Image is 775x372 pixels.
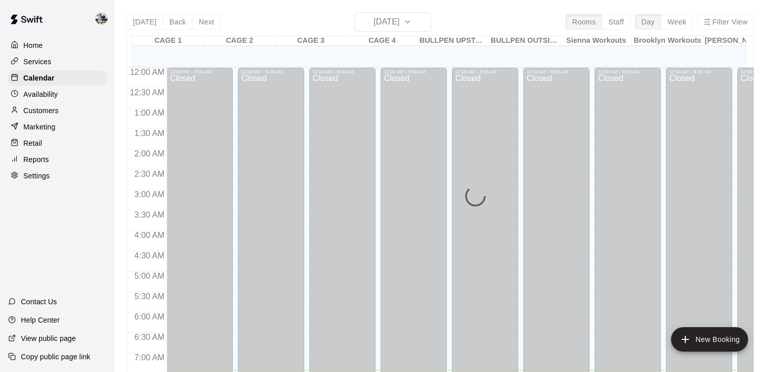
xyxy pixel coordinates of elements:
div: 12:00 AM – 8:00 AM [241,69,301,74]
span: 3:00 AM [132,190,167,199]
span: 7:00 AM [132,353,167,362]
p: Customers [23,105,59,116]
a: Reports [8,152,106,167]
a: Services [8,54,106,69]
span: 1:30 AM [132,129,167,138]
span: 12:00 AM [127,68,167,76]
a: Calendar [8,70,106,86]
span: 4:30 AM [132,251,167,260]
span: 2:30 AM [132,170,167,178]
div: CAGE 4 [346,36,418,46]
p: Help Center [21,315,60,325]
p: Home [23,40,43,50]
div: 12:00 AM – 8:00 AM [170,69,230,74]
span: 12:30 AM [127,88,167,97]
span: 2:00 AM [132,149,167,158]
div: CAGE 2 [204,36,275,46]
div: BULLPEN UPSTAIRS [418,36,489,46]
a: Home [8,38,106,53]
p: Availability [23,89,58,99]
div: Matt Hill [93,8,115,29]
div: 12:00 AM – 8:00 AM [312,69,372,74]
div: Sienna Workouts [560,36,632,46]
div: CAGE 3 [275,36,346,46]
p: Copy public page link [21,352,90,362]
span: 6:30 AM [132,333,167,341]
span: 5:00 AM [132,272,167,280]
p: Calendar [23,73,55,83]
span: 5:30 AM [132,292,167,301]
span: 3:30 AM [132,210,167,219]
div: CAGE 1 [132,36,204,46]
p: Retail [23,138,42,148]
p: Reports [23,154,49,165]
div: [PERSON_NAME] Workouts [703,36,774,46]
a: Settings [8,168,106,183]
div: 12:00 AM – 8:00 AM [455,69,515,74]
p: View public page [21,333,76,343]
a: Customers [8,103,106,118]
p: Services [23,57,51,67]
div: 12:00 AM – 8:00 AM [598,69,658,74]
a: Retail [8,136,106,151]
img: Matt Hill [95,12,108,24]
span: 6:00 AM [132,312,167,321]
div: BULLPEN OUTSIDE [489,36,560,46]
span: 1:00 AM [132,109,167,117]
div: Brooklyn Workouts [632,36,703,46]
button: add [671,327,748,352]
div: 12:00 AM – 8:00 AM [526,69,586,74]
a: Marketing [8,119,106,135]
span: 4:00 AM [132,231,167,240]
p: Marketing [23,122,56,132]
p: Settings [23,171,50,181]
p: Contact Us [21,297,57,307]
a: Availability [8,87,106,102]
div: 12:00 AM – 8:00 AM [384,69,444,74]
div: 12:00 AM – 8:00 AM [669,69,729,74]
